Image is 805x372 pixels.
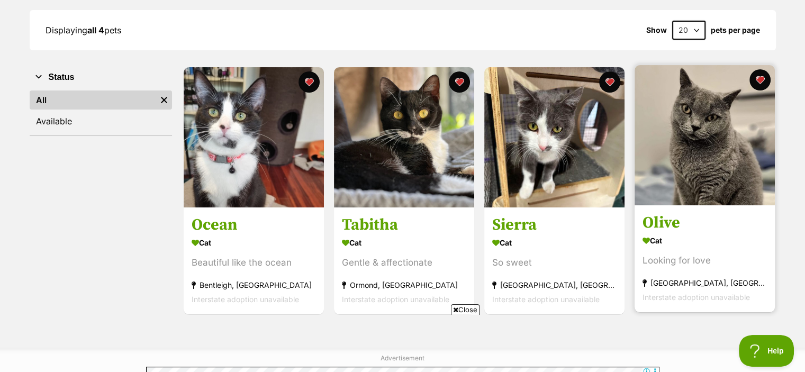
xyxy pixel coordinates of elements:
[484,67,625,207] img: Sierra
[192,215,316,235] h3: Ocean
[184,207,324,315] a: Ocean Cat Beautiful like the ocean Bentleigh, [GEOGRAPHIC_DATA] Interstate adoption unavailable f...
[643,293,750,302] span: Interstate adoption unavailable
[643,276,767,291] div: [GEOGRAPHIC_DATA], [GEOGRAPHIC_DATA]
[643,233,767,249] div: Cat
[449,71,470,93] button: favourite
[192,295,299,304] span: Interstate adoption unavailable
[739,335,794,367] iframe: Help Scout Beacon - Open
[342,278,466,293] div: Ormond, [GEOGRAPHIC_DATA]
[492,235,617,251] div: Cat
[599,71,620,93] button: favourite
[30,90,156,110] a: All
[156,90,172,110] a: Remove filter
[492,215,617,235] h3: Sierra
[492,256,617,270] div: So sweet
[334,207,474,315] a: Tabitha Cat Gentle & affectionate Ormond, [GEOGRAPHIC_DATA] Interstate adoption unavailable favou...
[30,88,172,135] div: Status
[299,71,320,93] button: favourite
[643,213,767,233] h3: Olive
[192,235,316,251] div: Cat
[646,26,667,34] span: Show
[749,69,771,90] button: favourite
[635,65,775,205] img: Olive
[192,278,316,293] div: Bentleigh, [GEOGRAPHIC_DATA]
[87,25,104,35] strong: all 4
[643,254,767,268] div: Looking for love
[210,319,595,367] iframe: Advertisement
[184,67,324,207] img: Ocean
[342,295,449,304] span: Interstate adoption unavailable
[342,215,466,235] h3: Tabitha
[30,112,172,131] a: Available
[451,304,480,315] span: Close
[30,70,172,84] button: Status
[492,278,617,293] div: [GEOGRAPHIC_DATA], [GEOGRAPHIC_DATA]
[484,207,625,315] a: Sierra Cat So sweet [GEOGRAPHIC_DATA], [GEOGRAPHIC_DATA] Interstate adoption unavailable favourite
[334,67,474,207] img: Tabitha
[342,235,466,251] div: Cat
[492,295,600,304] span: Interstate adoption unavailable
[46,25,121,35] span: Displaying pets
[342,256,466,270] div: Gentle & affectionate
[635,205,775,313] a: Olive Cat Looking for love [GEOGRAPHIC_DATA], [GEOGRAPHIC_DATA] Interstate adoption unavailable f...
[192,256,316,270] div: Beautiful like the ocean
[711,26,760,34] label: pets per page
